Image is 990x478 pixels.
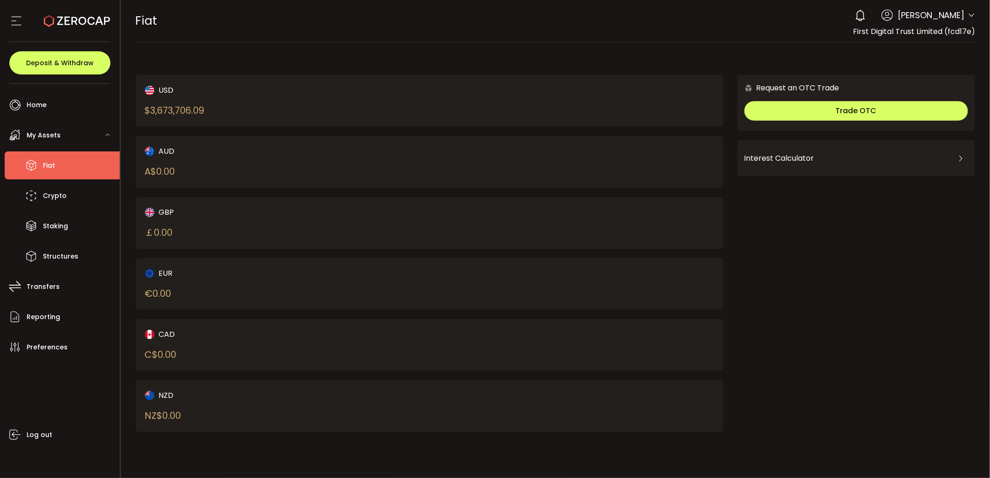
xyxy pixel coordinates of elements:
[27,428,52,442] span: Log out
[145,103,205,117] div: $ 3,673,706.09
[43,159,55,172] span: Fiat
[836,105,877,116] span: Trade OTC
[145,145,401,157] div: AUD
[145,86,154,95] img: usd_portfolio.svg
[898,9,965,21] span: [PERSON_NAME]
[145,409,181,423] div: NZ$ 0.00
[27,310,60,324] span: Reporting
[136,13,158,29] span: Fiat
[145,389,401,401] div: NZD
[145,287,172,300] div: € 0.00
[27,129,61,142] span: My Assets
[145,164,175,178] div: A$ 0.00
[744,147,968,170] div: Interest Calculator
[145,208,154,217] img: gbp_portfolio.svg
[27,98,47,112] span: Home
[744,101,968,121] button: Trade OTC
[43,189,67,203] span: Crypto
[145,206,401,218] div: GBP
[9,51,110,75] button: Deposit & Withdraw
[853,26,975,37] span: First Digital Trust Limited (fcd17e)
[145,330,154,339] img: cad_portfolio.svg
[145,391,154,400] img: nzd_portfolio.svg
[145,269,154,278] img: eur_portfolio.svg
[26,60,94,66] span: Deposit & Withdraw
[145,348,177,362] div: C$ 0.00
[145,147,154,156] img: aud_portfolio.svg
[943,433,990,478] iframe: Chat Widget
[27,280,60,294] span: Transfers
[145,328,401,340] div: CAD
[43,250,78,263] span: Structures
[145,225,173,239] div: ￡ 0.00
[43,219,68,233] span: Staking
[27,341,68,354] span: Preferences
[744,84,753,92] img: 6nGpN7MZ9FLuBP83NiajKbTRY4UzlzQtBKtCrLLspmCkSvCZHBKvY3NxgQaT5JnOQREvtQ257bXeeSTueZfAPizblJ+Fe8JwA...
[145,267,401,279] div: EUR
[145,84,401,96] div: USD
[737,82,839,94] div: Request an OTC Trade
